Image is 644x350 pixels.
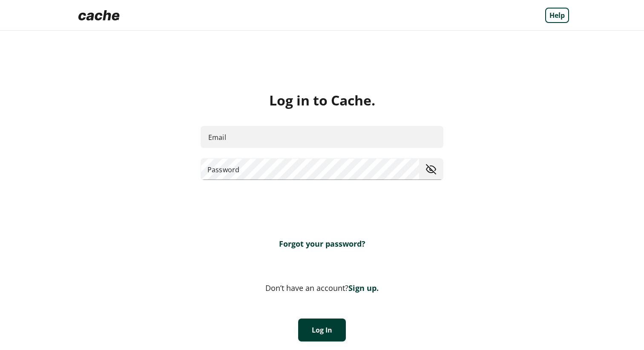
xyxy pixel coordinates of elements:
button: toggle password visibility [423,161,440,178]
a: Sign up. [348,283,379,293]
a: Help [545,8,569,23]
div: Don’t have an account? [75,283,569,293]
div: Log in to Cache. [75,92,569,109]
img: Logo [75,7,123,24]
button: Log In [298,319,346,341]
a: Forgot your password? [279,239,365,249]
